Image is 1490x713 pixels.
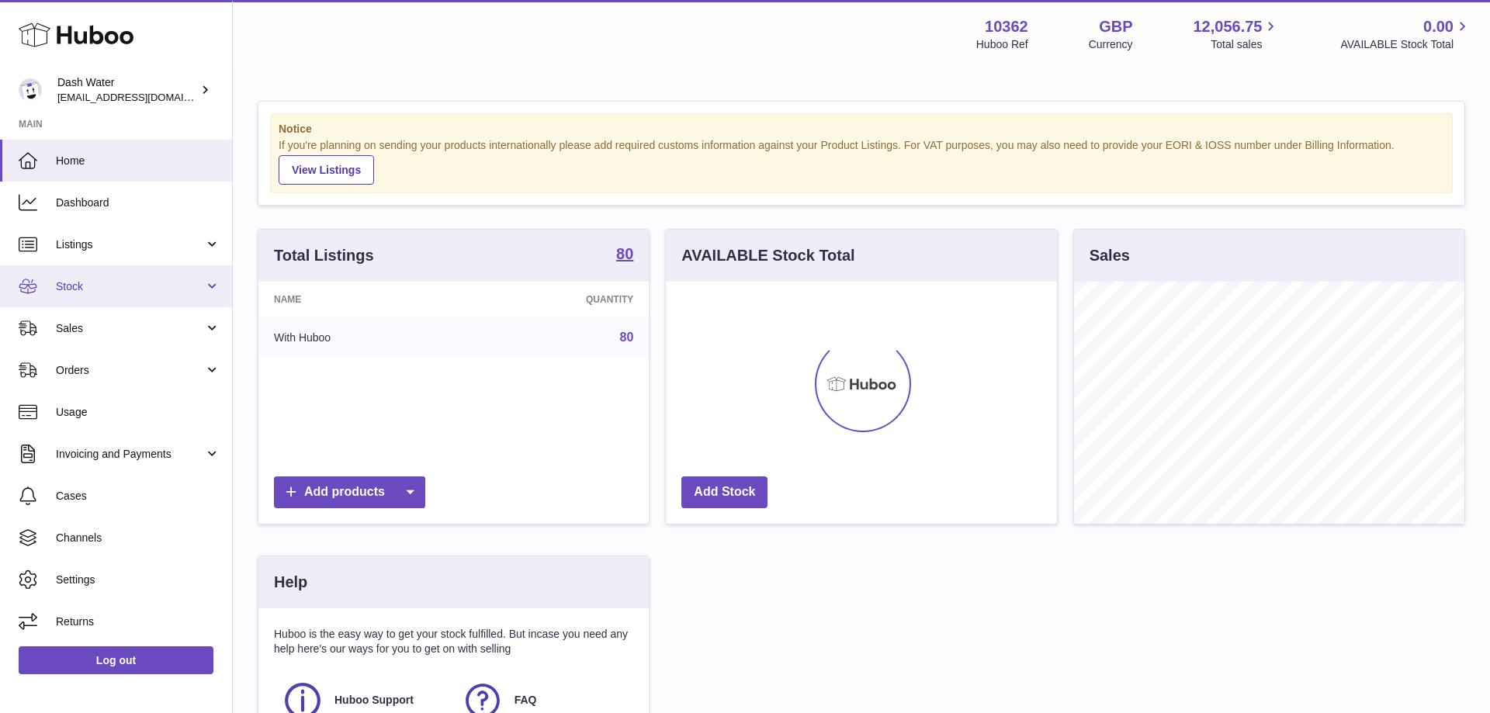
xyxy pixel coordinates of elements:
span: Home [56,154,220,168]
div: Dash Water [57,75,197,105]
td: With Huboo [258,317,465,358]
span: Total sales [1211,37,1280,52]
a: 12,056.75 Total sales [1193,16,1280,52]
img: orders@dash-water.com [19,78,42,102]
th: Name [258,282,465,317]
span: Dashboard [56,196,220,210]
strong: Notice [279,122,1444,137]
div: Currency [1089,37,1133,52]
span: Returns [56,614,220,629]
span: Channels [56,531,220,545]
h3: AVAILABLE Stock Total [681,245,854,266]
a: Add products [274,476,425,508]
span: Listings [56,237,204,252]
span: 12,056.75 [1193,16,1262,37]
a: 0.00 AVAILABLE Stock Total [1340,16,1471,52]
span: Orders [56,363,204,378]
div: If you're planning on sending your products internationally please add required customs informati... [279,138,1444,185]
span: FAQ [515,693,537,708]
th: Quantity [465,282,650,317]
span: Settings [56,573,220,587]
div: Huboo Ref [976,37,1028,52]
span: AVAILABLE Stock Total [1340,37,1471,52]
span: Usage [56,405,220,420]
a: Log out [19,646,213,674]
strong: 80 [616,246,633,261]
a: View Listings [279,155,374,185]
h3: Total Listings [274,245,374,266]
span: Huboo Support [334,693,414,708]
span: Cases [56,489,220,504]
strong: GBP [1099,16,1132,37]
span: Sales [56,321,204,336]
a: 80 [616,246,633,265]
h3: Help [274,572,307,593]
span: Stock [56,279,204,294]
h3: Sales [1090,245,1130,266]
a: Add Stock [681,476,768,508]
p: Huboo is the easy way to get your stock fulfilled. But incase you need any help here's our ways f... [274,627,633,656]
strong: 10362 [985,16,1028,37]
span: 0.00 [1423,16,1454,37]
a: 80 [620,331,634,344]
span: Invoicing and Payments [56,447,204,462]
span: [EMAIL_ADDRESS][DOMAIN_NAME] [57,91,228,103]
